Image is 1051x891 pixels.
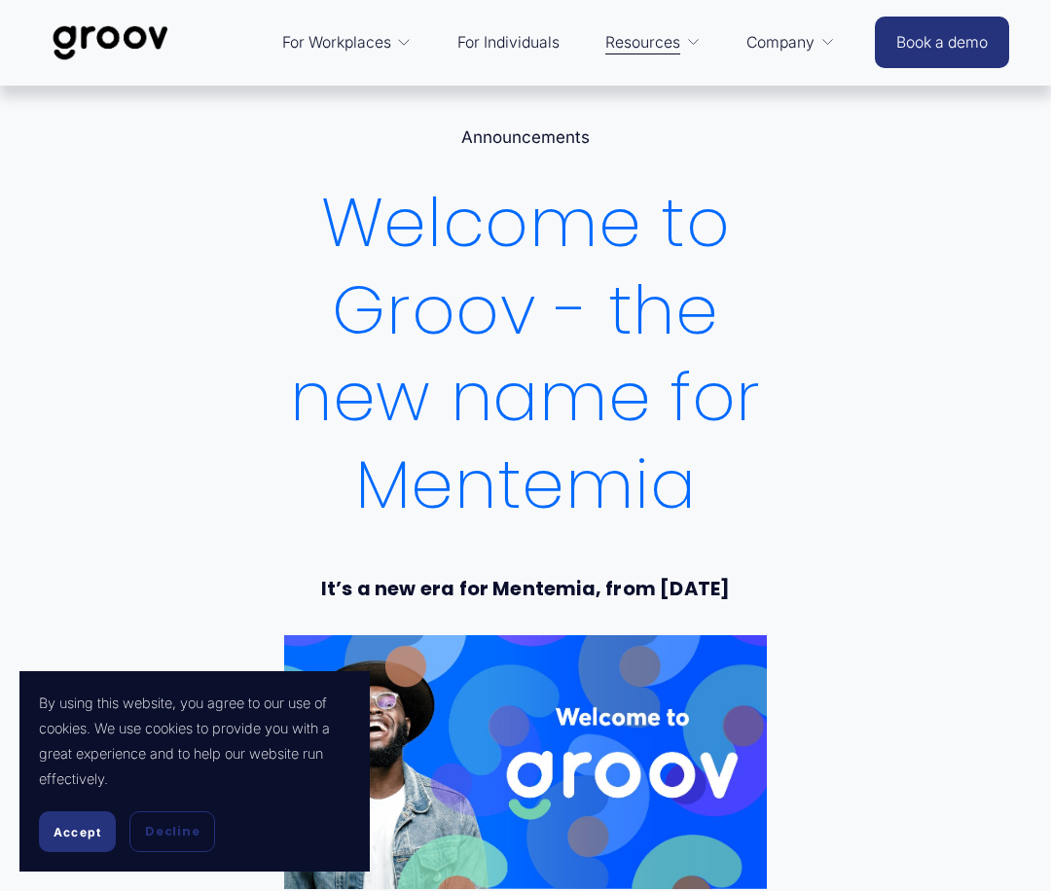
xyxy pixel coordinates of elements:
[284,180,768,528] h1: Welcome to Groov - the new name for Mentemia
[875,17,1009,68] a: Book a demo
[19,671,370,872] section: Cookie banner
[321,575,731,602] strong: It’s a new era for Mentemia, from [DATE]
[605,29,680,56] span: Resources
[737,19,845,66] a: folder dropdown
[39,811,116,852] button: Accept
[461,127,590,147] a: Announcements
[42,11,179,75] img: Groov | Workplace Science Platform | Unlock Performance | Drive Results
[272,19,421,66] a: folder dropdown
[39,691,350,792] p: By using this website, you agree to our use of cookies. We use cookies to provide you with a grea...
[54,825,101,839] span: Accept
[596,19,710,66] a: folder dropdown
[746,29,815,56] span: Company
[145,823,199,840] span: Decline
[129,811,215,852] button: Decline
[448,19,569,66] a: For Individuals
[282,29,391,56] span: For Workplaces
